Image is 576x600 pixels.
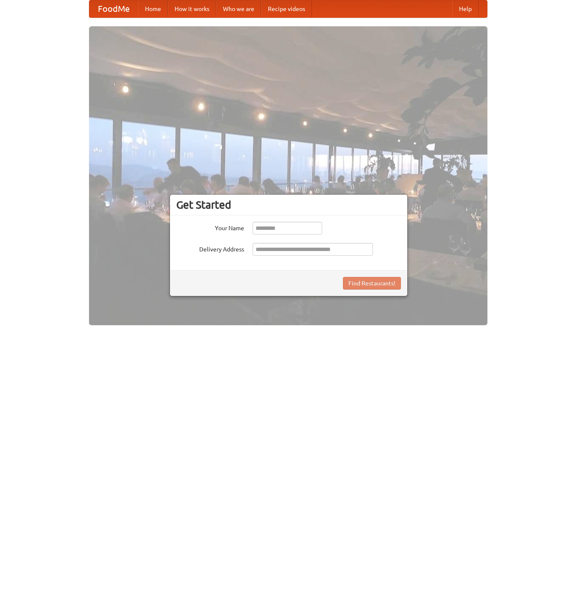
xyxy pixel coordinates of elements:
[138,0,168,17] a: Home
[261,0,312,17] a: Recipe videos
[343,277,401,290] button: Find Restaurants!
[168,0,216,17] a: How it works
[176,222,244,232] label: Your Name
[176,243,244,254] label: Delivery Address
[176,198,401,211] h3: Get Started
[452,0,479,17] a: Help
[89,0,138,17] a: FoodMe
[216,0,261,17] a: Who we are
